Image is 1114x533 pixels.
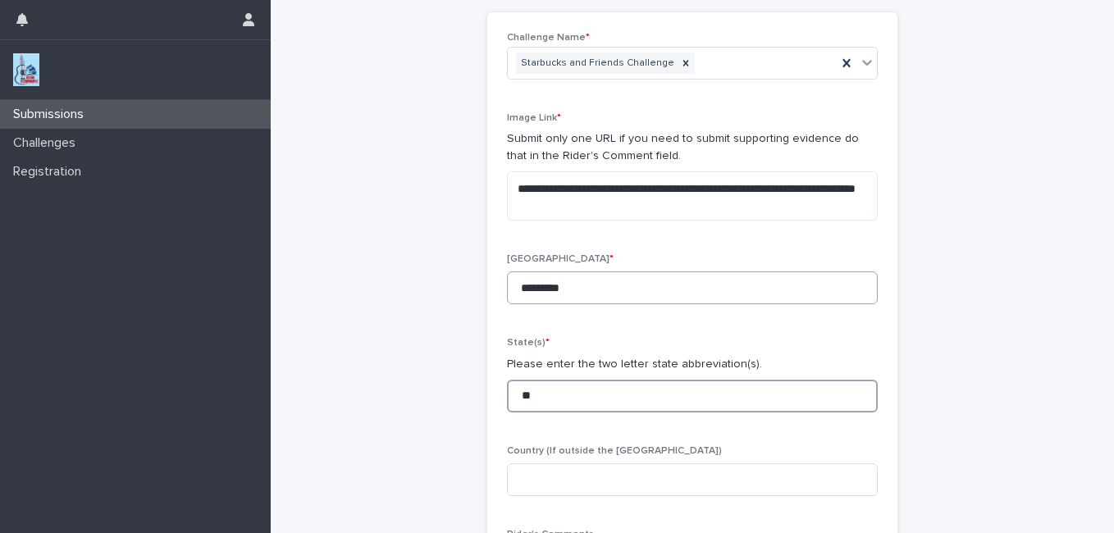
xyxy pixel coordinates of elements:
[507,113,561,123] span: Image Link
[7,107,97,122] p: Submissions
[7,164,94,180] p: Registration
[507,130,878,165] p: Submit only one URL if you need to submit supporting evidence do that in the Rider's Comment field.
[507,446,722,456] span: Country (If outside the [GEOGRAPHIC_DATA])
[507,338,550,348] span: State(s)
[7,135,89,151] p: Challenges
[507,254,614,264] span: [GEOGRAPHIC_DATA]
[516,52,677,75] div: Starbucks and Friends Challenge
[507,356,878,373] p: Please enter the two letter state abbreviation(s).
[507,33,590,43] span: Challenge Name
[13,53,39,86] img: jxsLJbdS1eYBI7rVAS4p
